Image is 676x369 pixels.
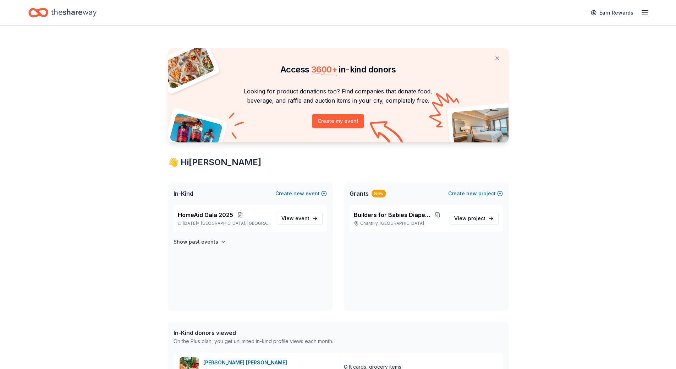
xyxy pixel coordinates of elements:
a: View project [450,212,499,225]
p: Looking for product donations too? Find companies that donate food, beverage, and raffle and auct... [176,87,500,105]
span: new [466,189,477,198]
button: Create my event [312,114,364,128]
span: 3600 + [311,64,337,75]
div: 👋 Hi [PERSON_NAME] [168,157,509,168]
span: [GEOGRAPHIC_DATA], [GEOGRAPHIC_DATA] [201,221,271,226]
img: Pizza [160,44,215,89]
p: [DATE] • [178,221,271,226]
span: project [468,215,485,221]
button: Show past events [174,238,226,246]
span: Builders for Babies Diaper Drive [354,211,432,219]
span: In-Kind [174,189,193,198]
span: Grants [350,189,369,198]
span: event [295,215,309,221]
div: In-Kind donors viewed [174,329,333,337]
span: Access in-kind donors [280,64,396,75]
button: Createnewproject [448,189,503,198]
h4: Show past events [174,238,218,246]
span: View [454,214,485,223]
a: View event [277,212,323,225]
img: Curvy arrow [370,121,405,148]
p: Chantilly, [GEOGRAPHIC_DATA] [354,221,444,226]
span: HomeAid Gala 2025 [178,211,233,219]
div: [PERSON_NAME] [PERSON_NAME] [203,358,290,367]
span: new [293,189,304,198]
span: View [281,214,309,223]
div: On the Plus plan, you get unlimited in-kind profile views each month. [174,337,333,346]
button: Createnewevent [275,189,327,198]
a: Home [28,4,97,21]
div: New [372,190,386,197]
a: Earn Rewards [587,6,638,19]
